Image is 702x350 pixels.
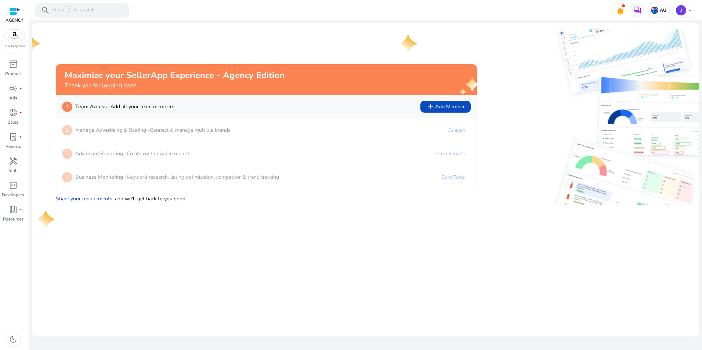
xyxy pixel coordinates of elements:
[9,95,17,101] p: Ads
[5,30,25,41] img: amazon.svg
[38,211,56,228] img: one-star.svg
[75,103,111,110] b: Team Access -
[435,171,471,183] a: Go to Tools
[62,149,72,159] p: 3
[75,103,174,110] p: Add all your team members
[9,108,18,117] span: donut_small
[6,17,23,23] p: AGENCY
[401,35,418,52] img: one-star.svg
[65,70,285,81] h2: Maximize your SellerApp Experience - Agency Edition
[430,148,471,160] a: Go to Reports
[75,173,279,181] p: Keyword research, listing optimization, competitor & trend tracking
[8,167,19,174] p: Tools
[658,7,666,13] p: AU
[9,205,18,214] span: book_4
[19,135,22,138] span: fiber_manual_record
[4,44,25,49] p: Marketplace
[75,150,191,157] p: Create customizable reports
[9,335,18,344] span: dark_mode
[2,192,24,198] p: Developers
[56,192,477,203] p: , and we'll get back to you soon.
[65,82,285,89] h4: Thank you for logging back!
[5,70,21,77] p: Product
[51,6,95,14] p: Press to search
[19,87,22,90] span: fiber_manual_record
[676,5,686,15] p: J
[9,60,18,69] span: inventory_2
[62,125,72,135] p: 2
[9,132,18,141] span: lab_profile
[9,84,18,93] span: campaign
[9,181,18,190] span: code_blocks
[75,126,231,134] p: Connect & manage multiple brands
[3,216,23,222] p: Resources
[62,102,72,112] p: 1
[8,119,18,125] p: Sales
[56,195,112,202] a: Share your requirements
[41,6,50,15] span: search
[420,101,471,113] button: addAdd Member
[75,127,150,134] b: Manage Advertising & Scaling -
[19,111,22,114] span: fiber_manual_record
[75,174,127,181] b: Business Monitoring -
[19,208,22,211] span: fiber_manual_record
[426,102,465,111] span: Add Member
[651,7,658,14] img: au.svg
[75,150,127,157] b: Advanced Reporting -
[66,6,72,14] span: /
[687,7,693,13] span: keyboard_arrow_down
[6,143,21,150] p: Reports
[9,157,18,165] span: handyman
[62,172,72,182] p: 4
[442,124,471,136] a: Connect
[23,35,41,52] img: one-star.svg
[426,102,435,111] span: add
